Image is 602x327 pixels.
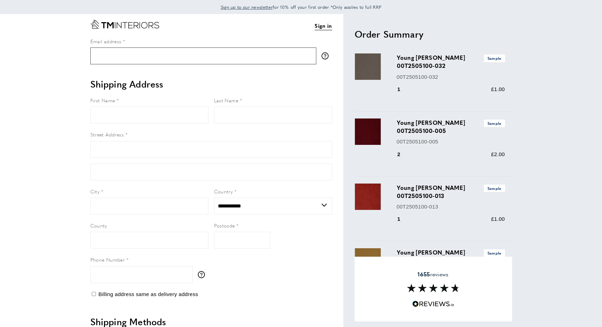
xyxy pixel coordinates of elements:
[355,28,512,40] h2: Order Summary
[221,4,382,10] span: for 10% off your first order *Only applies to full RRP
[90,78,332,90] h2: Shipping Address
[397,215,410,223] div: 1
[98,291,198,297] span: Billing address same as delivery address
[484,54,505,62] span: Sample
[491,151,505,157] span: £2.00
[355,118,381,145] img: Young Nureyev 00T2505100-005
[397,53,505,70] h3: Young [PERSON_NAME] 00T2505100-032
[355,53,381,80] img: Young Nureyev 00T2505100-032
[92,292,96,296] input: Billing address same as delivery address
[355,248,381,275] img: Young Nureyev 00T2505100-019
[355,184,381,210] img: Young Nureyev 00T2505100-013
[214,188,233,195] span: Country
[397,203,505,211] p: 00T2505100-013
[484,249,505,257] span: Sample
[417,271,448,278] span: reviews
[90,97,115,104] span: First Name
[397,137,505,146] p: 00T2505100-005
[407,284,460,292] img: Reviews section
[90,188,100,195] span: City
[90,38,122,45] span: Email address
[397,73,505,81] p: 00T2505100-032
[397,248,505,264] h3: Young [PERSON_NAME] 00T2505100-019
[417,270,430,278] strong: 1655
[397,85,410,94] div: 1
[90,222,107,229] span: County
[484,185,505,192] span: Sample
[221,4,273,11] a: Sign up to our newsletter
[90,131,124,138] span: Street Address
[397,150,410,159] div: 2
[221,4,273,10] span: Sign up to our newsletter
[484,120,505,127] span: Sample
[412,301,454,307] img: Reviews.io 5 stars
[322,52,332,59] button: More information
[397,118,505,135] h3: Young [PERSON_NAME] 00T2505100-005
[214,222,235,229] span: Postcode
[397,184,505,200] h3: Young [PERSON_NAME] 00T2505100-013
[198,271,208,278] button: More information
[214,97,239,104] span: Last Name
[315,21,332,30] a: Sign in
[90,256,125,263] span: Phone Number
[90,20,159,29] a: Go to Home page
[491,86,505,92] span: £1.00
[491,216,505,222] span: £1.00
